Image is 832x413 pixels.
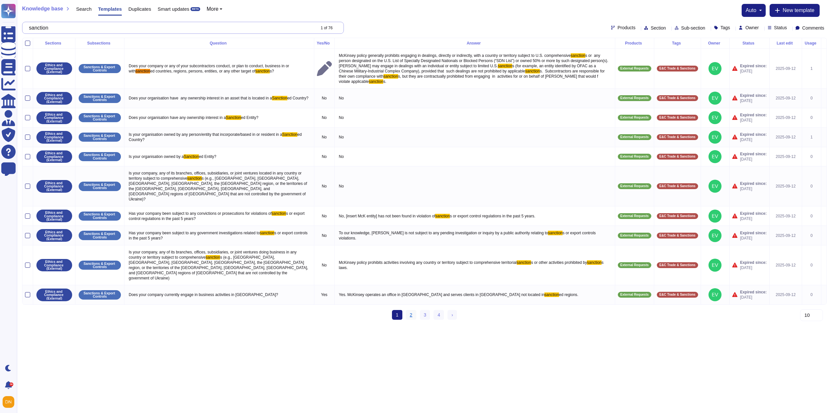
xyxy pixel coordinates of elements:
[772,292,799,297] div: 2025-09-12
[317,184,332,189] p: No
[39,113,70,123] p: Ethics and Compliance (External)
[129,64,290,73] span: Does your company or any of your subcontractors conduct, or plan to conduct, business in or with
[548,231,563,235] span: sanction
[805,213,818,219] div: 0
[39,211,70,221] p: Ethics and Compliance (External)
[450,214,535,218] span: s or export control regulations in the past 5 years.
[260,231,275,235] span: sanction
[317,115,332,120] p: No
[383,79,386,84] span: s.
[740,211,767,216] span: Expired since:
[317,154,332,159] p: No
[659,214,695,218] span: E&C Trade & Sanctions
[772,154,799,159] div: 2025-09-12
[129,211,305,221] span: s or export control regulations in the past 5 years?
[772,135,799,140] div: 2025-09-12
[127,41,311,45] div: Question
[708,62,721,75] img: user
[39,132,70,142] p: Ethics and Compliance (External)
[81,65,119,72] p: Sanctions & Export Controls
[802,26,824,30] span: Comments
[339,214,435,218] span: No, [insert McK entity] has not been found in violation of
[339,231,548,235] span: To our knowledge, [PERSON_NAME] is not subject to any pending investigation or inquiry by a publi...
[1,395,19,409] button: user
[199,154,216,159] span: ed Entity?
[434,310,444,320] a: 4
[659,185,695,188] span: E&C Trade & Sanctions
[617,25,635,30] span: Products
[81,183,119,190] p: Sanctions & Export Controls
[772,96,799,101] div: 2025-09-12
[618,41,651,45] div: Products
[772,66,799,71] div: 2025-09-12
[651,26,666,30] span: Section
[337,41,612,45] div: Answer
[190,7,200,11] div: BETA
[657,41,698,45] div: Tags
[150,69,255,73] span: ed countries, regions, persons, entities, or any other target of
[783,8,814,13] span: New template
[805,292,818,297] div: 0
[129,250,298,260] span: Is your company, any of its branches, offices, subsidiaries, or joint ventures doing business in ...
[740,216,767,221] span: [DATE]
[740,265,767,270] span: [DATE]
[39,230,70,241] p: Ethics and Compliance (External)
[39,63,70,74] p: Ethics and Compliance (External)
[226,115,241,120] span: Sanction
[770,4,820,17] button: New template
[81,134,119,141] p: Sanctions & Export Controls
[620,97,649,100] span: External Requests
[184,154,199,159] span: Sanction
[420,310,430,320] a: 3
[339,231,597,240] span: s or export controls violations.
[740,98,767,103] span: [DATE]
[158,6,189,11] span: Smart updates
[740,181,767,186] span: Expired since:
[207,6,223,12] button: More
[81,95,119,102] p: Sanctions & Export Controls
[740,186,767,191] span: [DATE]
[39,181,70,192] p: Ethics and Compliance (External)
[339,260,605,270] span: s laws.
[129,211,272,216] span: Has your company been subject to any convictions or prosecutions for violations of
[81,213,119,219] p: Sanctions & Export Controls
[128,6,151,11] span: Duplicates
[740,118,767,123] span: [DATE]
[708,180,721,193] img: user
[317,96,332,101] p: No
[9,382,13,386] div: 9+
[587,260,602,265] span: sanction
[708,111,721,124] img: user
[337,133,612,141] p: No
[129,154,184,159] span: Is your organisation owned by a
[740,132,767,137] span: Expired since:
[129,231,309,240] span: s or export controls in the past 5 years?
[129,255,309,280] span: s (e.g., [GEOGRAPHIC_DATA], [GEOGRAPHIC_DATA], [GEOGRAPHIC_DATA], [GEOGRAPHIC_DATA], the [GEOGRAP...
[740,157,767,162] span: [DATE]
[129,171,303,181] span: Is your company, any of its branches, offices, subsidiaries, or joint ventures located in any cou...
[129,132,282,137] span: Is your organisation owned by any person/entity that incorporate/based in or resident in a
[805,263,818,268] div: 0
[392,310,402,320] span: 1
[805,135,818,140] div: 1
[708,92,721,105] img: user
[337,113,612,122] p: No
[22,6,63,11] span: Knowledge base
[620,155,649,158] span: External Requests
[187,176,202,181] span: sanction
[620,185,649,188] span: External Requests
[337,182,612,190] p: No
[287,96,308,100] span: ed Country?
[659,136,695,139] span: E&C Trade & Sanctions
[339,260,517,265] span: McKinsey policy prohibits activities involving any country or territory subject to comprehensive ...
[36,41,72,45] div: Sections
[620,293,649,296] span: External Requests
[708,131,721,144] img: user
[339,74,599,84] span: s, but they are contractually prohibited from engaging in activities for or on behalf of [PERSON_...
[708,210,721,223] img: user
[406,310,416,320] a: 2
[559,292,578,297] span: ed regions.
[805,96,818,101] div: 0
[339,53,571,58] span: McKinsey policy generally prohibits engaging in dealings, directly or indirectly, with a country ...
[772,115,799,120] div: 2025-09-12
